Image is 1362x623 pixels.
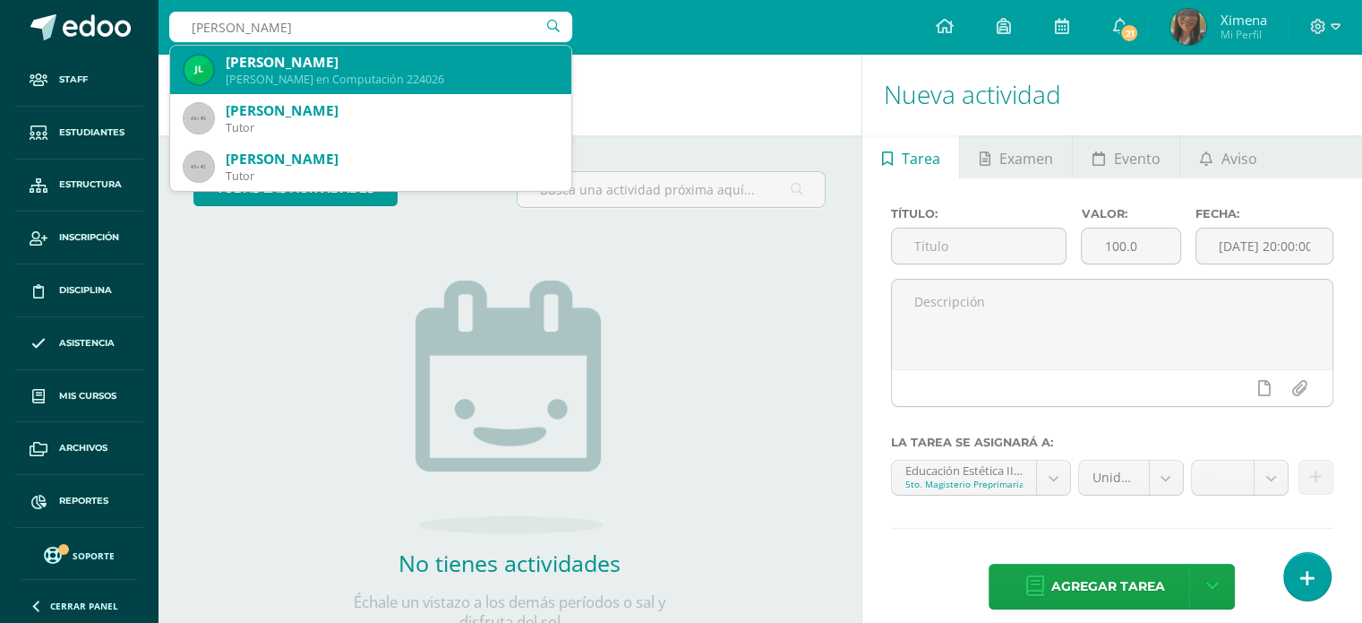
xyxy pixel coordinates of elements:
span: Examen [999,137,1053,180]
img: 45x45 [184,152,213,181]
span: Mis cursos [59,389,116,403]
label: Valor: [1081,207,1181,221]
a: Aviso [1180,135,1276,178]
a: Asistencia [14,317,143,370]
a: Educación Estética II 'compound--Educación Estética II'5to. Magisterio Preprimaria Magisterio [892,461,1070,495]
input: Busca un usuario... [169,12,572,42]
a: Evento [1073,135,1179,178]
span: Disciplina [59,283,112,298]
div: [PERSON_NAME] [226,53,557,72]
span: Staff [59,73,88,87]
img: no_activities.png [415,281,604,533]
input: Título [892,229,1066,264]
span: Tarea [902,137,940,180]
label: Fecha: [1195,207,1333,221]
a: Staff [14,54,143,107]
div: Educación Estética II 'compound--Educación Estética II' [905,461,1023,478]
span: Asistencia [59,336,115,350]
label: Título: [891,207,1067,221]
span: Soporte [73,549,115,562]
a: Estudiantes [14,107,143,160]
input: Busca una actividad próxima aquí... [518,172,825,207]
h2: No tienes actividades [330,548,689,578]
input: Puntos máximos [1082,229,1180,264]
img: afa0ed02e60a621022ec5d91c63d4b14.png [184,56,213,84]
label: La tarea se asignará a: [891,436,1333,449]
span: Evento [1114,137,1161,180]
span: 21 [1119,23,1139,43]
span: Unidad 4 [1092,461,1135,495]
img: d98bf3c1f642bb0fd1b79fad2feefc7b.png [1170,9,1206,45]
div: [PERSON_NAME] en Computación 224026 [226,72,557,87]
a: Reportes [14,475,143,528]
a: Archivos [14,422,143,475]
span: Archivos [59,441,107,455]
a: Estructura [14,160,143,212]
span: Cerrar panel [50,600,118,612]
input: Fecha de entrega [1196,229,1332,264]
div: [PERSON_NAME] [226,101,557,120]
h1: Nueva actividad [884,54,1341,135]
a: Soporte [21,542,136,567]
div: Tutor [226,169,557,184]
span: Aviso [1221,137,1257,180]
span: Estructura [59,177,122,192]
div: Tutor [226,120,557,135]
span: Estudiantes [59,125,124,140]
img: 45x45 [184,104,213,133]
a: Mis cursos [14,370,143,423]
a: Inscripción [14,212,143,264]
span: Mi Perfil [1220,27,1266,42]
a: Tarea [862,135,959,178]
span: Reportes [59,494,108,508]
a: Disciplina [14,264,143,317]
div: [PERSON_NAME] [226,150,557,169]
a: Examen [960,135,1072,178]
a: Unidad 4 [1079,461,1183,495]
span: Inscripción [59,230,119,245]
div: 5to. Magisterio Preprimaria Magisterio [905,478,1023,490]
span: Agregar tarea [1050,565,1164,609]
span: Ximena [1220,11,1266,29]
